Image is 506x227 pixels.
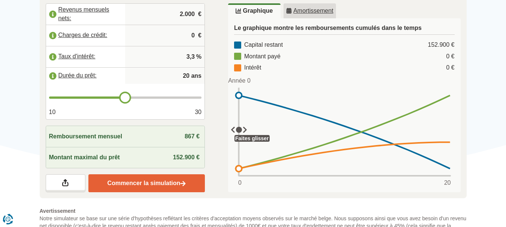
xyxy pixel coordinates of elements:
u: Amortissement [286,8,333,14]
div: 152.900 € [428,41,454,49]
div: 0 € [446,64,454,72]
span: Avertissement [40,207,467,215]
span: 152.900 € [173,154,200,160]
label: Taux d'intérêt: [46,49,125,65]
label: Revenus mensuels nets: [46,6,125,22]
div: Faites glisser [234,135,270,142]
u: Graphique [236,8,273,14]
div: Montant payé [234,52,281,61]
div: Intérêt [234,64,261,72]
span: Remboursement mensuel [49,132,122,141]
label: Durée du prêt: [46,68,125,84]
label: Charges de crédit: [46,27,125,44]
span: 20 [444,179,451,187]
span: % [196,53,202,61]
img: Commencer la simulation [180,181,186,187]
a: Partagez vos résultats [46,174,85,192]
a: Commencer la simulation [88,174,205,192]
input: | [128,4,202,24]
span: 30 [195,108,202,117]
span: 867 € [185,133,200,139]
span: € [198,10,202,19]
span: € [198,31,202,40]
span: Montant maximal du prêt [49,153,120,162]
span: 10 [49,108,56,117]
h3: Le graphique montre les remboursements cumulés dans le temps [234,24,455,35]
div: Capital restant [234,41,283,49]
span: ans [191,72,202,80]
input: | [128,25,202,46]
span: 0 [238,179,242,187]
div: 0 € [446,52,454,61]
input: | [128,47,202,67]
